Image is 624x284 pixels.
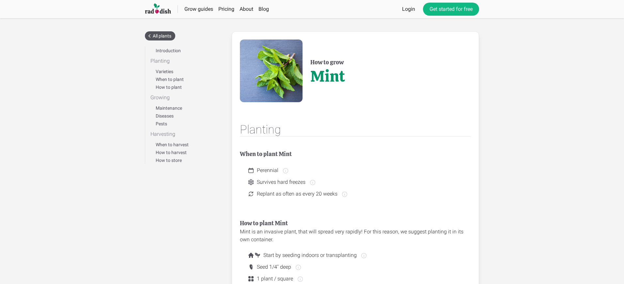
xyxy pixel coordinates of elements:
a: Pests [156,121,167,126]
a: Login [402,5,415,13]
span: 1 plant / square [254,275,304,283]
h2: When to plant Mint [240,150,471,159]
img: Image of Mint [240,39,303,102]
div: Planting [150,57,219,65]
span: Seed 1/4" deep [254,263,302,271]
a: Introduction [156,48,181,53]
span: Replant as often as every 20 weeks [254,190,348,198]
a: Maintenance [156,105,182,111]
span: Survives hard freezes [254,178,316,186]
a: Get started for free [423,3,479,16]
img: Raddish company logo [145,3,171,15]
a: How to store [156,158,182,163]
div: Mint [310,68,345,84]
span: Perennial [254,166,289,174]
a: All plants [145,31,175,40]
a: How to harvest [156,150,187,155]
span: Mint is an invasive plant, that will spread very rapidly! For this reason, we suggest planting it... [240,229,463,243]
h1: How to grow [310,58,345,84]
h2: How to plant Mint [240,219,471,228]
a: How to plant [156,85,182,90]
div: Planting [240,123,281,136]
span: Start by seeding indoors or transplanting [261,251,367,259]
a: When to harvest [156,142,189,147]
a: Diseases [156,113,174,118]
a: About [240,6,253,12]
a: Blog [258,6,269,12]
a: Pricing [218,6,234,12]
div: Harvesting [150,130,219,138]
a: Varieties [156,69,173,74]
a: When to plant [156,77,184,82]
a: Grow guides [184,6,213,12]
div: Growing [150,94,219,102]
